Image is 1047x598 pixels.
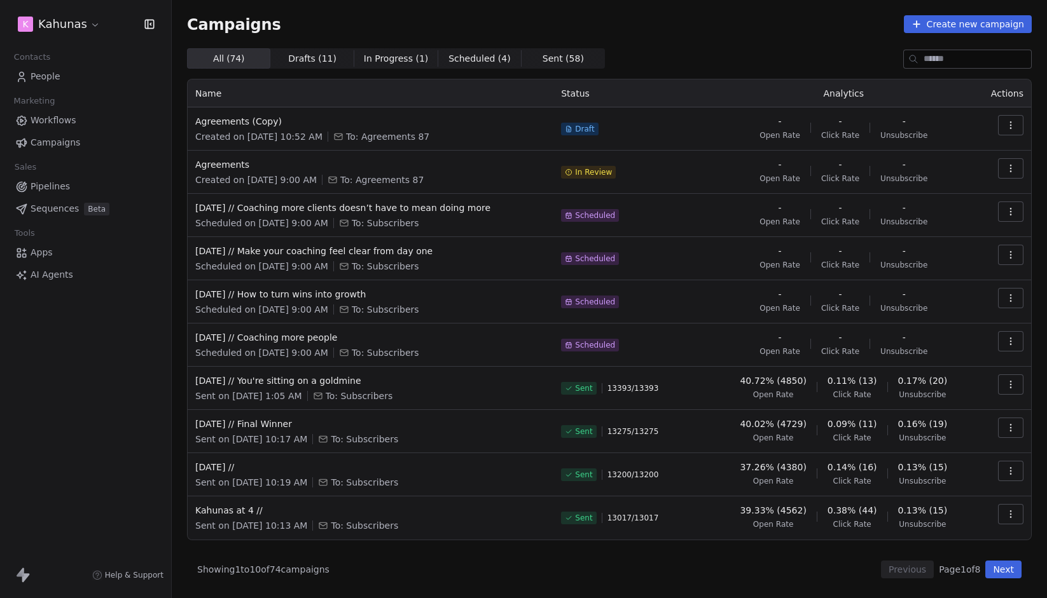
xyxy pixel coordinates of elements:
[195,201,546,214] span: [DATE] // Coaching more clients doesn’t have to mean doing more
[575,383,592,393] span: Sent
[195,115,546,128] span: Agreements (Copy)
[759,173,800,184] span: Open Rate
[331,433,398,445] span: To: Subscribers
[84,203,109,215] span: Beta
[821,260,859,270] span: Click Rate
[195,433,307,445] span: Sent on [DATE] 10:17 AM
[779,115,782,128] span: -
[543,52,584,65] span: Sent ( 58 )
[331,519,398,532] span: To: Subscribers
[31,180,70,193] span: Pipelines
[779,245,782,257] span: -
[187,15,281,33] span: Campaigns
[880,173,927,184] span: Unsubscribe
[575,426,592,437] span: Sent
[8,48,56,67] span: Contacts
[31,114,76,127] span: Workflows
[779,158,782,171] span: -
[939,563,980,576] span: Page 1 of 8
[779,201,782,214] span: -
[575,210,615,221] span: Scheduled
[195,158,546,171] span: Agreements
[10,176,161,197] a: Pipelines
[352,346,419,359] span: To: Subscribers
[352,217,419,229] span: To: Subscribers
[195,519,307,532] span: Sent on [DATE] 10:13 AM
[881,561,934,578] button: Previous
[10,132,161,153] a: Campaigns
[740,418,806,430] span: 40.02% (4729)
[753,519,794,529] span: Open Rate
[833,476,871,486] span: Click Rate
[195,303,328,316] span: Scheduled on [DATE] 9:00 AM
[779,288,782,301] span: -
[828,504,877,517] span: 0.38% (44)
[753,433,794,443] span: Open Rate
[880,130,927,140] span: Unsubscribe
[15,13,103,35] button: KKahunas
[898,418,948,430] span: 0.16% (19)
[22,18,28,31] span: K
[607,513,659,523] span: 13017 / 13017
[821,173,859,184] span: Click Rate
[903,288,906,301] span: -
[10,264,161,285] a: AI Agents
[8,92,60,111] span: Marketing
[985,561,1022,578] button: Next
[821,130,859,140] span: Click Rate
[195,173,317,186] span: Created on [DATE] 9:00 AM
[575,124,594,134] span: Draft
[575,340,615,350] span: Scheduled
[575,513,592,523] span: Sent
[575,167,612,177] span: In Review
[38,16,87,32] span: Kahunas
[92,570,163,580] a: Help & Support
[903,158,906,171] span: -
[607,426,659,437] span: 13275 / 13275
[838,245,842,257] span: -
[553,79,712,107] th: Status
[346,130,429,143] span: To: Agreements 87
[10,242,161,263] a: Apps
[838,115,842,128] span: -
[838,331,842,344] span: -
[821,346,859,357] span: Click Rate
[195,217,328,229] span: Scheduled on [DATE] 9:00 AM
[195,130,322,143] span: Created on [DATE] 10:52 AM
[195,331,546,344] span: [DATE] // Coaching more people
[448,52,511,65] span: Scheduled ( 4 )
[899,390,946,400] span: Unsubscribe
[838,201,842,214] span: -
[740,461,806,473] span: 37.26% (4380)
[352,303,419,316] span: To: Subscribers
[10,110,161,131] a: Workflows
[821,217,859,227] span: Click Rate
[779,331,782,344] span: -
[9,158,42,177] span: Sales
[833,433,871,443] span: Click Rate
[31,246,53,259] span: Apps
[898,461,948,473] span: 0.13% (15)
[31,136,80,149] span: Campaigns
[759,346,800,357] span: Open Rate
[974,79,1031,107] th: Actions
[904,15,1032,33] button: Create new campaign
[197,563,329,576] span: Showing 1 to 10 of 74 campaigns
[195,288,546,301] span: [DATE] // How to turn wins into growth
[833,519,871,529] span: Click Rate
[712,79,974,107] th: Analytics
[340,173,424,186] span: To: Agreements 87
[903,245,906,257] span: -
[828,374,877,387] span: 0.11% (13)
[188,79,553,107] th: Name
[195,374,546,387] span: [DATE] // You're sitting on a goldmine
[10,66,161,87] a: People
[899,519,946,529] span: Unsubscribe
[195,418,546,430] span: [DATE] // Final Winner
[838,288,842,301] span: -
[195,476,307,489] span: Sent on [DATE] 10:19 AM
[607,383,659,393] span: 13393 / 13393
[828,418,877,430] span: 0.09% (11)
[288,52,336,65] span: Drafts ( 11 )
[10,198,161,219] a: SequencesBeta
